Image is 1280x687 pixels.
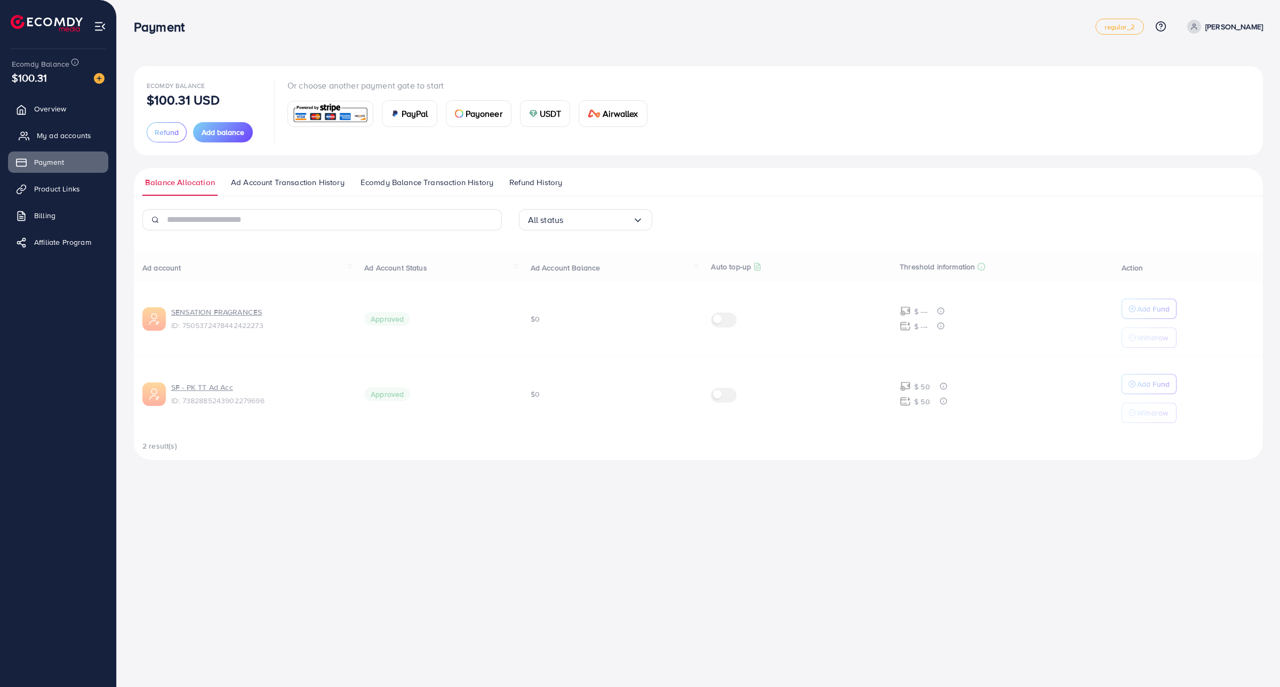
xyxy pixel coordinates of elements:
a: Product Links [8,178,108,199]
a: Billing [8,205,108,226]
span: Add balance [202,127,244,138]
span: Balance Allocation [145,177,215,188]
a: My ad accounts [8,125,108,146]
p: $100.31 USD [147,93,220,106]
span: Billing [34,210,55,221]
a: cardPayPal [382,100,437,127]
a: cardUSDT [520,100,571,127]
span: Overview [34,103,66,114]
iframe: Chat [1235,639,1272,679]
a: card [287,101,373,127]
img: card [291,102,370,125]
button: Refund [147,122,187,142]
img: card [588,109,601,118]
h3: Payment [134,19,193,35]
span: Refund History [509,177,562,188]
span: Refund [155,127,179,138]
a: Affiliate Program [8,231,108,253]
a: cardPayoneer [446,100,511,127]
div: Search for option [519,209,652,230]
button: Add balance [193,122,253,142]
a: Overview [8,98,108,119]
span: Ecomdy Balance [147,81,205,90]
input: Search for option [563,212,632,228]
a: [PERSON_NAME] [1183,20,1263,34]
a: cardAirwallex [579,100,647,127]
span: Airwallex [603,107,638,120]
span: All status [528,212,564,228]
img: card [391,109,399,118]
a: Payment [8,151,108,173]
span: Ecomdy Balance [12,59,69,69]
a: regular_2 [1095,19,1143,35]
span: Payment [34,157,64,167]
img: card [529,109,538,118]
img: menu [94,20,106,33]
span: regular_2 [1105,23,1134,30]
span: Affiliate Program [34,237,91,247]
p: [PERSON_NAME] [1205,20,1263,33]
img: card [455,109,463,118]
span: PayPal [402,107,428,120]
span: Payoneer [466,107,502,120]
span: Product Links [34,183,80,194]
span: Ecomdy Balance Transaction History [361,177,493,188]
span: Ad Account Transaction History [231,177,345,188]
img: logo [11,15,83,31]
span: USDT [540,107,562,120]
p: Or choose another payment gate to start [287,79,656,92]
span: My ad accounts [37,130,91,141]
span: $100.31 [12,70,47,85]
img: image [94,73,105,84]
